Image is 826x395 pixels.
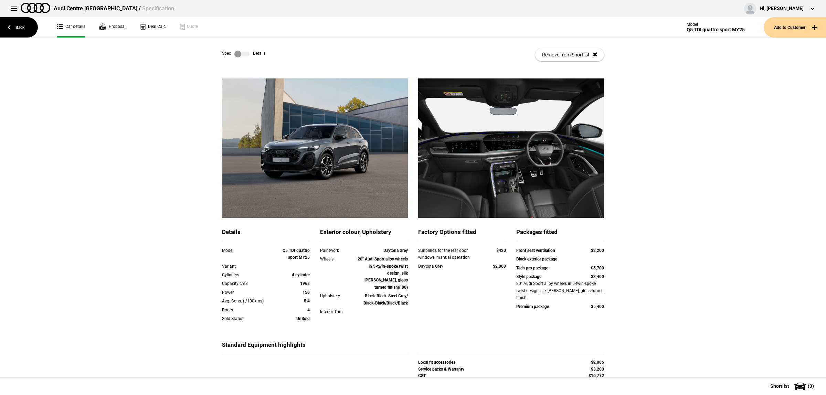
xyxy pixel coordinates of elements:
[54,5,174,12] div: Audi Centre [GEOGRAPHIC_DATA] /
[418,228,506,240] div: Factory Options fitted
[418,263,480,270] div: Daytona Grey
[222,271,275,278] div: Cylinders
[57,17,85,38] a: Car details
[222,51,266,57] div: Spec Details
[591,367,604,372] strong: $3,200
[21,3,50,13] img: audi.png
[591,274,604,279] strong: $3,400
[591,360,604,365] strong: $2,086
[222,280,275,287] div: Capacity cm3
[320,228,408,240] div: Exterior colour, Upholstery
[222,247,275,254] div: Model
[418,367,464,372] strong: Service packs & Warranty
[516,280,604,301] div: 20" Audi Sport alloy wheels in 5-twin-spoke twist design, silk [PERSON_NAME], gloss turned finish
[307,308,310,312] strong: 4
[418,247,480,261] div: Sunblinds for the rear door windows, manual operation
[383,248,408,253] strong: Daytona Grey
[687,27,745,33] div: Q5 TDI quattro sport MY25
[363,293,408,305] strong: Black-Black-Steel Gray/ Black-Black/Black/Black
[142,5,174,12] span: Specification
[589,373,604,378] strong: $10,772
[687,22,745,27] div: Model
[292,273,310,277] strong: 4 cylinder
[760,5,804,12] div: Hi, [PERSON_NAME]
[493,264,506,269] strong: $2,000
[320,256,355,263] div: Wheels
[304,299,310,303] strong: 5.4
[591,248,604,253] strong: $2,200
[516,274,541,279] strong: Style package
[222,341,408,353] div: Standard Equipment highlights
[516,228,604,240] div: Packages fitted
[516,248,555,253] strong: Front seat ventilation
[303,290,310,295] strong: 150
[222,289,275,296] div: Power
[320,292,355,299] div: Upholstery
[139,17,166,38] a: Deal Calc
[770,384,789,388] span: Shortlist
[535,48,604,61] button: Remove from Shortlist
[300,281,310,286] strong: 1968
[358,257,408,290] strong: 20" Audi Sport alloy wheels in 5-twin-spoke twist design, silk [PERSON_NAME], gloss turned finish...
[764,17,826,38] button: Add to Customer
[418,360,455,365] strong: Local fit accessories
[99,17,126,38] a: Proposal
[516,304,549,309] strong: Premium package
[496,248,506,253] strong: $420
[418,373,426,378] strong: GST
[283,248,310,260] strong: Q5 TDI quattro sport MY25
[591,304,604,309] strong: $5,400
[320,308,355,315] div: Interior Trim
[760,377,826,395] button: Shortlist(3)
[516,266,548,270] strong: Tech pro package
[320,247,355,254] div: Paintwork
[222,315,275,322] div: Sold Status
[222,228,310,240] div: Details
[222,298,275,305] div: Avg. Cons. (l/100kms)
[808,384,814,388] span: ( 3 )
[516,257,557,261] strong: Black exterior package
[296,316,310,321] strong: UnSold
[591,266,604,270] strong: $5,700
[222,307,275,313] div: Doors
[222,263,275,270] div: Variant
